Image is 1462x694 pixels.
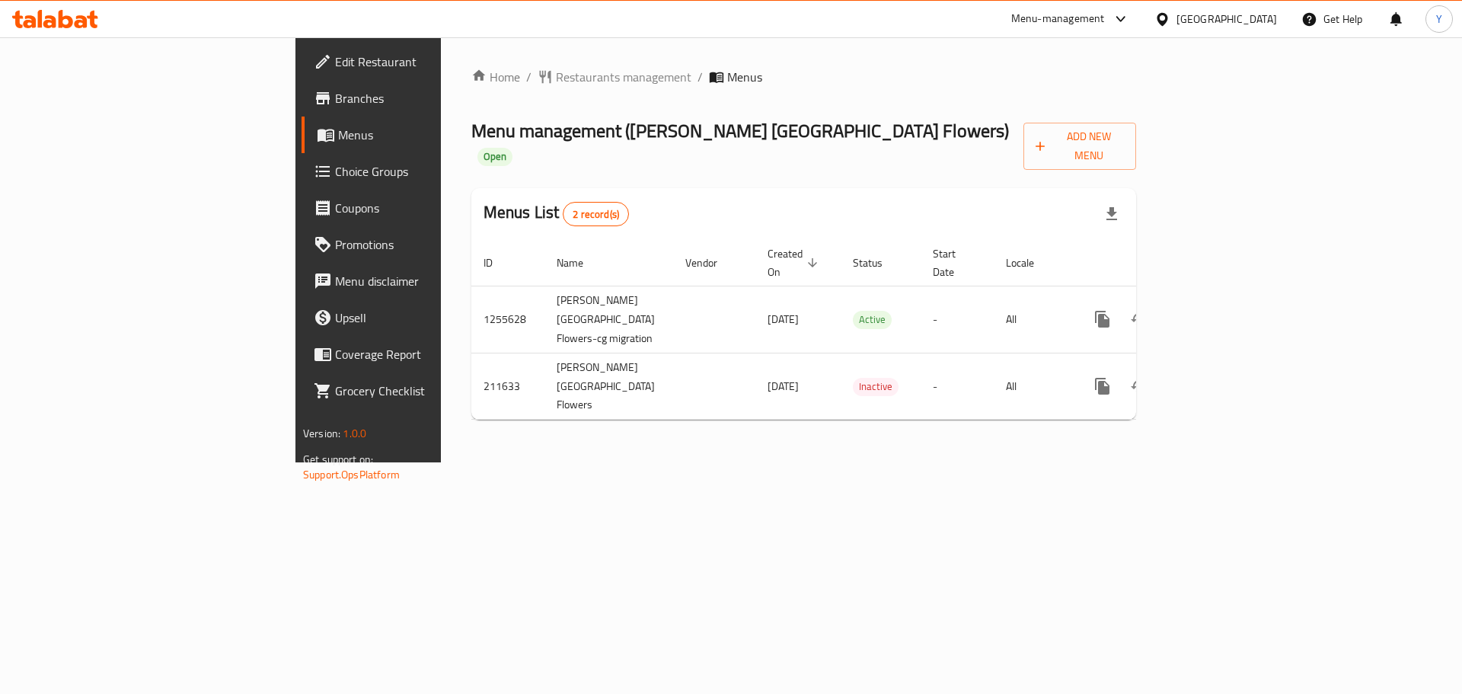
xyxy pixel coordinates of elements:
span: Start Date [933,245,975,281]
span: Branches [335,89,528,107]
div: [GEOGRAPHIC_DATA] [1176,11,1277,27]
button: Add New Menu [1023,123,1136,170]
span: Menus [727,68,762,86]
td: [PERSON_NAME] [GEOGRAPHIC_DATA] Flowers-cg migration [544,286,673,353]
td: [PERSON_NAME] [GEOGRAPHIC_DATA] Flowers [544,353,673,420]
span: Add New Menu [1036,127,1124,165]
a: Edit Restaurant [302,43,540,80]
span: Menu management ( [PERSON_NAME] [GEOGRAPHIC_DATA] Flowers ) [471,114,1009,148]
td: - [921,286,994,353]
button: Change Status [1121,368,1157,405]
span: Get support on: [303,449,373,469]
span: Name [557,254,603,272]
a: Choice Groups [302,153,540,190]
a: Grocery Checklist [302,373,540,409]
a: Support.OpsPlatform [303,465,400,485]
span: Locale [1006,254,1054,272]
span: 1.0.0 [343,424,366,443]
button: Change Status [1121,301,1157,337]
span: Version: [303,424,340,443]
span: Grocery Checklist [335,382,528,400]
td: All [994,286,1072,353]
button: more [1084,301,1121,337]
a: Menus [302,117,540,153]
span: 2 record(s) [563,207,628,222]
span: Y [1436,11,1442,27]
span: Created On [768,245,822,281]
div: Export file [1093,196,1130,232]
span: Edit Restaurant [335,53,528,71]
span: ID [484,254,512,272]
table: enhanced table [471,240,1243,421]
a: Coverage Report [302,336,540,373]
td: All [994,353,1072,420]
td: - [921,353,994,420]
a: Upsell [302,299,540,336]
span: Inactive [853,378,899,395]
li: / [697,68,703,86]
a: Branches [302,80,540,117]
span: Status [853,254,902,272]
span: Choice Groups [335,162,528,181]
nav: breadcrumb [471,68,1136,86]
th: Actions [1072,240,1243,286]
span: Vendor [685,254,737,272]
span: Coverage Report [335,345,528,363]
a: Restaurants management [538,68,691,86]
a: Menu disclaimer [302,263,540,299]
span: [DATE] [768,309,799,329]
button: more [1084,368,1121,405]
span: Active [853,311,892,328]
span: Coupons [335,199,528,217]
h2: Menus List [484,201,629,226]
span: Upsell [335,309,528,327]
span: Promotions [335,235,528,254]
div: Inactive [853,378,899,396]
span: Restaurants management [556,68,691,86]
span: Menu disclaimer [335,272,528,290]
a: Promotions [302,226,540,263]
span: Menus [338,126,528,144]
div: Menu-management [1011,10,1105,28]
a: Coupons [302,190,540,226]
div: Total records count [563,202,629,226]
div: Active [853,311,892,329]
span: [DATE] [768,376,799,396]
